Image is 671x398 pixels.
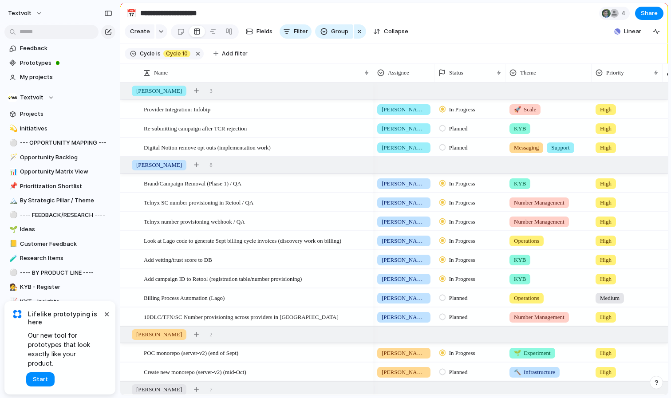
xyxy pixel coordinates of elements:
[514,275,526,284] span: KYB
[600,236,612,245] span: High
[20,211,112,220] span: ---- FEEDBACK/RESEARCH ----
[144,235,341,245] span: Look at Lago code to generate Sept billing cycle invoices (discovery work on billing)
[20,73,112,82] span: My projects
[144,123,247,133] span: Re-submitting campaign after TCR rejection
[4,237,115,251] a: 📒Customer Feedback
[20,124,112,133] span: Initiatives
[209,330,213,339] span: 2
[144,366,246,377] span: Create new monorepo (server-v2) (mid-Oct)
[4,165,115,178] a: 📊Opportunity Matrix View
[126,7,136,19] div: 📅
[514,313,564,322] span: Number Management
[449,368,468,377] span: Planned
[4,42,115,55] a: Feedback
[514,294,539,303] span: Operations
[294,27,308,36] span: Filter
[600,275,612,284] span: High
[209,161,213,169] span: 8
[8,9,32,18] span: textvolt
[4,252,115,265] div: 🧪Research Items
[382,124,426,133] span: [PERSON_NAME]
[280,24,312,39] button: Filter
[9,138,16,148] div: ⚪
[624,27,641,36] span: Linear
[382,198,426,207] span: [PERSON_NAME]
[20,254,112,263] span: Research Items
[4,6,47,20] button: textvolt
[9,196,16,206] div: 🏔️
[514,256,526,264] span: KYB
[8,225,17,234] button: 🌱
[20,196,112,205] span: By Strategic Pillar / Theme
[4,280,115,294] a: 🧑‍⚖️KYB - Register
[641,9,658,18] span: Share
[606,68,624,77] span: Priority
[4,122,115,135] a: 💫Initiatives
[4,136,115,150] a: ⚪--- OPPORTUNITY MAPPING ---
[449,313,468,322] span: Planned
[144,292,225,303] span: Billing Process Automation (Lago)
[9,296,16,307] div: 📈
[514,217,564,226] span: Number Management
[8,138,17,147] button: ⚪
[4,151,115,164] a: 🪄Opportunity Backlog
[166,50,188,58] span: Cycle 10
[20,110,112,118] span: Projects
[449,294,468,303] span: Planned
[9,167,16,177] div: 📊
[9,268,16,278] div: ⚪
[154,49,162,59] button: is
[382,236,426,245] span: [PERSON_NAME]
[382,368,426,377] span: [PERSON_NAME]
[551,143,569,152] span: Support
[449,124,468,133] span: Planned
[154,68,168,77] span: Name
[4,266,115,280] a: ⚪---- BY PRODUCT LINE ----
[600,143,612,152] span: High
[144,104,210,114] span: Provider Integration: Infobip
[382,294,426,303] span: [PERSON_NAME]
[382,217,426,226] span: [PERSON_NAME]
[144,178,241,188] span: Brand/Campaign Removal (Phase 1) / QA
[449,143,468,152] span: Planned
[4,71,115,84] a: My projects
[26,372,55,386] button: Start
[20,138,112,147] span: --- OPPORTUNITY MAPPING ---
[600,256,612,264] span: High
[514,369,521,375] span: 🔨
[4,223,115,236] div: 🌱Ideas
[315,24,353,39] button: Group
[600,313,612,322] span: High
[382,143,426,152] span: [PERSON_NAME]
[514,236,539,245] span: Operations
[144,347,238,358] span: POC monorepo (server-v2) (end of Sept)
[136,161,182,169] span: [PERSON_NAME]
[449,68,463,77] span: Status
[600,294,620,303] span: Medium
[8,254,17,263] button: 🧪
[20,283,112,292] span: KYB - Register
[136,330,182,339] span: [PERSON_NAME]
[125,24,154,39] button: Create
[8,297,17,306] button: 📈
[8,283,17,292] button: 🧑‍⚖️
[8,196,17,205] button: 🏔️
[514,124,526,133] span: KYB
[382,179,426,188] span: [PERSON_NAME]
[208,47,253,60] button: Add filter
[20,225,112,234] span: Ideas
[4,91,115,104] button: Textvolt
[4,194,115,207] a: 🏔️By Strategic Pillar / Theme
[124,6,138,20] button: 📅
[9,181,16,191] div: 📌
[4,107,115,121] a: Projects
[20,153,112,162] span: Opportunity Backlog
[9,123,16,134] div: 💫
[382,275,426,284] span: [PERSON_NAME]
[382,313,426,322] span: [PERSON_NAME]
[20,268,112,277] span: ---- BY PRODUCT LINE ----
